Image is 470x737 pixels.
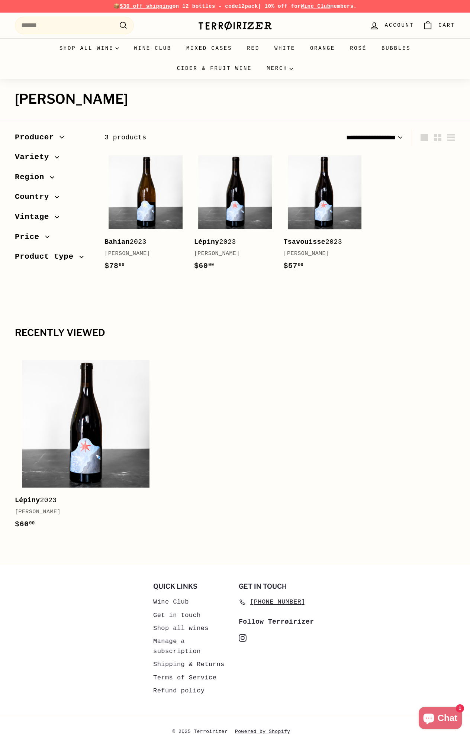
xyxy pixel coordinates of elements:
[15,169,93,189] button: Region
[298,262,303,268] sup: 00
[194,238,219,246] b: Lépiny
[194,151,276,279] a: Lépiny2023[PERSON_NAME]
[267,38,303,58] a: White
[342,38,374,58] a: Rosé
[15,250,79,263] span: Product type
[104,249,179,258] div: [PERSON_NAME]
[15,189,93,209] button: Country
[239,583,317,590] h2: Get in touch
[179,38,239,58] a: Mixed Cases
[15,229,93,249] button: Price
[153,684,205,697] a: Refund policy
[104,151,187,279] a: Bahian2023[PERSON_NAME]
[15,353,157,538] a: Lépiny2023[PERSON_NAME]
[15,497,40,504] b: Lépiny
[15,129,93,149] button: Producer
[418,14,460,36] a: Cart
[194,262,214,270] span: $60
[15,211,55,223] span: Vintage
[15,131,59,144] span: Producer
[239,38,267,58] a: Red
[259,58,300,78] summary: Merch
[153,595,189,608] a: Wine Club
[153,609,201,622] a: Get in touch
[104,238,130,246] b: Bahian
[284,262,304,270] span: $57
[284,151,366,279] a: Tsavouisse2023[PERSON_NAME]
[416,707,464,731] inbox-online-store-chat: Shopify online store chat
[303,38,342,58] a: Orange
[15,191,55,203] span: Country
[172,727,235,737] span: © 2025 Terroirizer
[374,38,418,58] a: Bubbles
[365,14,418,36] a: Account
[194,249,269,258] div: [PERSON_NAME]
[284,237,358,248] div: 2023
[119,262,125,268] sup: 00
[15,171,50,184] span: Region
[15,231,45,243] span: Price
[153,635,231,658] a: Manage a subscription
[235,727,298,737] a: Powered by Shopify
[153,671,216,684] a: Terms of Service
[208,262,214,268] sup: 00
[239,595,305,608] a: [PHONE_NUMBER]
[153,622,209,635] a: Shop all wines
[284,249,358,258] div: [PERSON_NAME]
[15,508,149,517] div: [PERSON_NAME]
[194,237,269,248] div: 2023
[120,3,173,9] span: $30 off shipping
[104,237,179,248] div: 2023
[170,58,260,78] a: Cider & Fruit Wine
[385,21,414,29] span: Account
[301,3,331,9] a: Wine Club
[126,38,179,58] a: Wine Club
[15,149,93,169] button: Variety
[15,151,55,164] span: Variety
[250,597,305,607] span: [PHONE_NUMBER]
[238,3,258,9] strong: 12pack
[15,520,35,528] span: $60
[284,238,326,246] b: Tsavouisse
[52,38,127,58] summary: Shop all wine
[104,132,280,143] div: 3 products
[153,583,231,590] h2: Quick links
[15,495,149,506] div: 2023
[15,92,455,107] h1: [PERSON_NAME]
[29,521,35,526] sup: 00
[438,21,455,29] span: Cart
[104,262,125,270] span: $78
[15,209,93,229] button: Vintage
[15,328,455,338] div: Recently viewed
[153,658,225,671] a: Shipping & Returns
[239,617,317,627] div: Follow Terrøirizer
[15,2,455,10] p: 📦 on 12 bottles - code | 10% off for members.
[15,249,93,269] button: Product type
